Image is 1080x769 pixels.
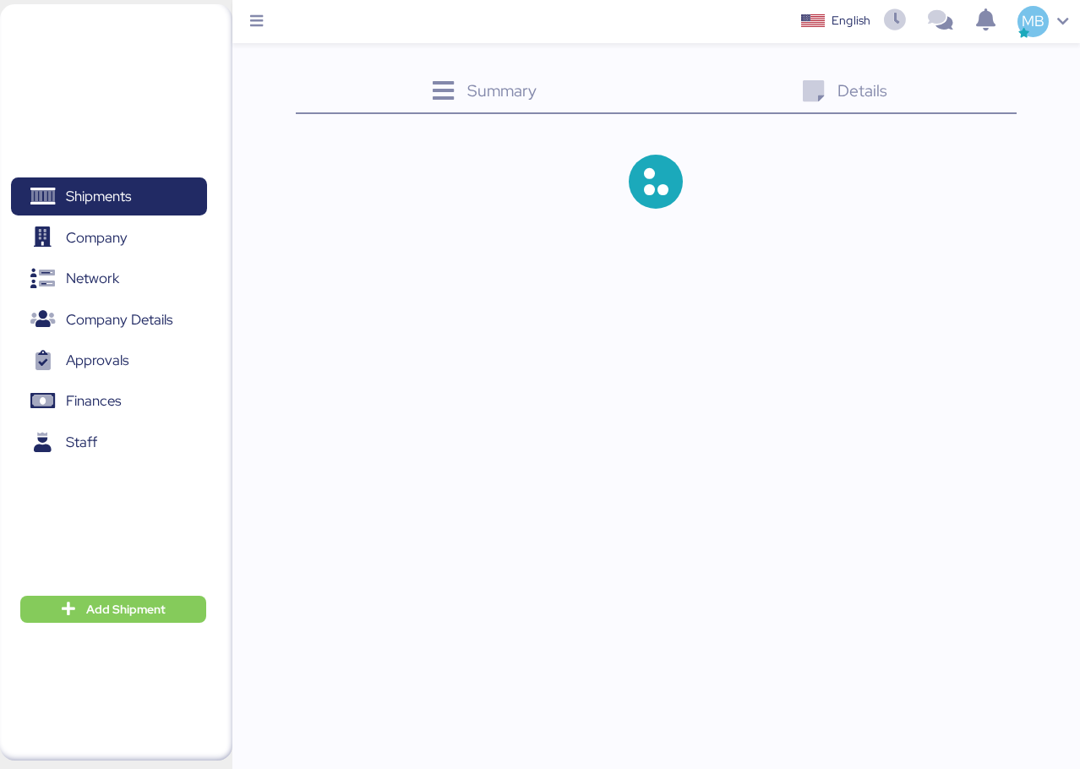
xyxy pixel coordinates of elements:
span: Summary [467,79,537,101]
a: Network [11,259,207,298]
button: Add Shipment [20,596,206,623]
a: Staff [11,423,207,462]
span: Company [66,226,128,250]
span: Finances [66,389,121,413]
span: Company Details [66,308,172,332]
span: MB [1022,10,1045,32]
span: Shipments [66,184,131,209]
a: Shipments [11,177,207,216]
a: Company Details [11,300,207,339]
a: Finances [11,382,207,421]
div: English [832,12,870,30]
span: Approvals [66,348,128,373]
span: Add Shipment [86,599,166,619]
span: Details [837,79,887,101]
a: Approvals [11,341,207,380]
span: Staff [66,430,97,455]
a: Company [11,218,207,257]
span: Network [66,266,119,291]
button: Menu [243,8,271,36]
